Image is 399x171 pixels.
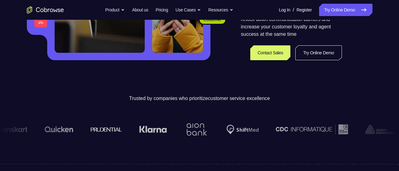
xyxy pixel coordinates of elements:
a: Contact Sales [250,45,291,60]
a: Try Online Demo [295,45,342,60]
p: Knock down communication barriers and increase your customer loyalty and agent success at the sam... [241,16,342,38]
img: Shiftmed [227,125,259,134]
img: prudential [91,127,122,132]
button: Product [105,4,125,16]
a: Register [297,4,312,16]
a: Go to the home page [27,6,64,14]
button: Resources [208,4,233,16]
a: Log In [279,4,290,16]
button: Use Cases [176,4,201,16]
a: Pricing [156,4,168,16]
span: customer service excellence [208,96,270,101]
img: Aion Bank [184,117,209,142]
a: About us [132,4,148,16]
a: Try Online Demo [319,4,372,16]
span: / [293,6,294,14]
img: Klarna [139,126,167,133]
img: CDC Informatique [276,124,348,134]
